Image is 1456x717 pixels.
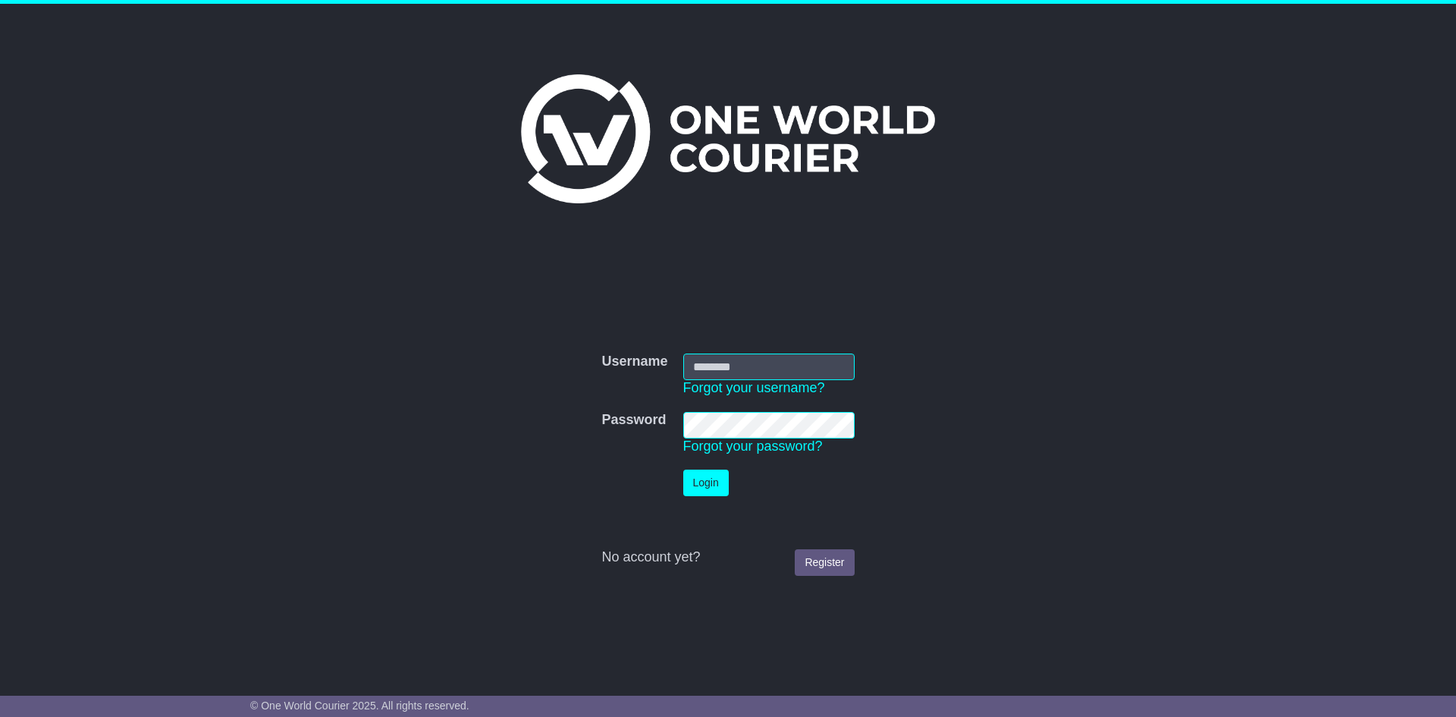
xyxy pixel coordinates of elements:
a: Register [795,549,854,576]
span: © One World Courier 2025. All rights reserved. [250,700,469,712]
div: No account yet? [601,549,854,566]
a: Forgot your username? [683,380,825,395]
label: Username [601,354,667,370]
button: Login [683,470,729,496]
img: One World [521,74,935,203]
a: Forgot your password? [683,439,823,454]
label: Password [601,412,666,429]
